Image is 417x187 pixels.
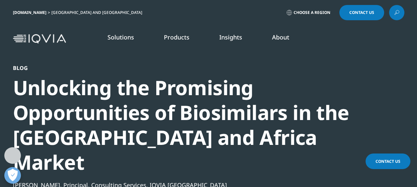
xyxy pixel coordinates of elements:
[69,23,404,54] nav: Primary
[13,34,66,44] img: IQVIA Healthcare Information Technology and Pharma Clinical Research Company
[376,158,400,164] span: Contact Us
[272,33,289,41] a: About
[107,33,134,41] a: Solutions
[4,167,21,184] button: Open Preferences
[13,75,369,175] div: Unlocking the Promising Opportunities of Biosimilars in the [GEOGRAPHIC_DATA] and Africa Market
[219,33,242,41] a: Insights
[349,11,374,15] span: Contact Us
[339,5,384,20] a: Contact Us
[294,10,330,15] span: Choose a Region
[13,10,46,15] a: [DOMAIN_NAME]
[13,65,369,71] div: Blog
[366,154,410,169] a: Contact Us
[51,10,145,15] div: [GEOGRAPHIC_DATA] and [GEOGRAPHIC_DATA]
[164,33,189,41] a: Products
